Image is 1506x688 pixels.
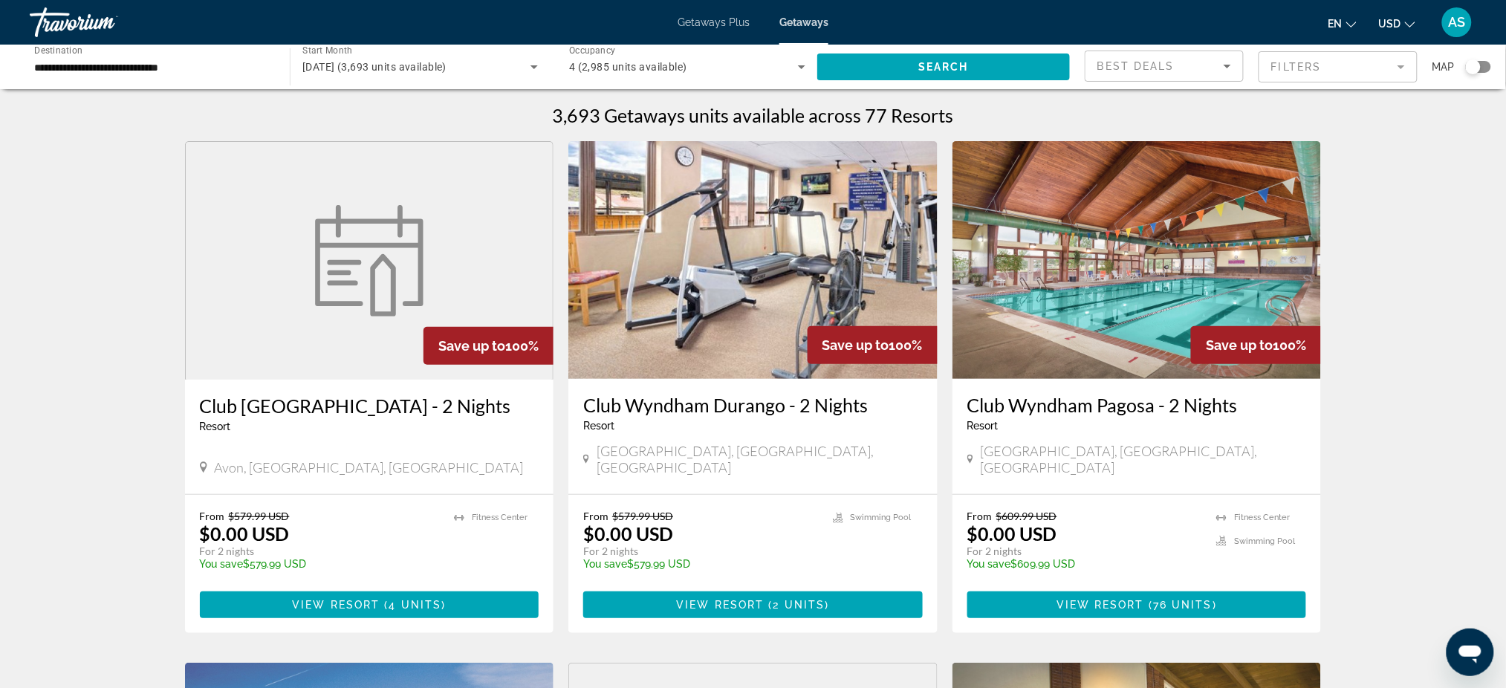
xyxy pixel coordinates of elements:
span: 76 units [1153,599,1213,611]
span: ( ) [1144,599,1217,611]
span: [GEOGRAPHIC_DATA], [GEOGRAPHIC_DATA], [GEOGRAPHIC_DATA] [597,443,923,476]
span: Start Month [302,46,352,56]
button: View Resort(76 units) [967,591,1307,618]
mat-select: Sort by [1097,57,1231,75]
span: Avon, [GEOGRAPHIC_DATA], [GEOGRAPHIC_DATA] [215,459,524,476]
span: View Resort [292,599,380,611]
button: Search [817,53,1070,80]
span: $609.99 USD [996,510,1057,522]
span: 4 (2,985 units available) [569,61,687,73]
span: Save up to [822,337,889,353]
span: Save up to [438,338,505,354]
span: Resort [200,421,231,432]
span: You save [200,558,244,570]
p: For 2 nights [583,545,818,558]
img: 6776O01X.jpg [568,141,938,379]
span: en [1328,18,1343,30]
span: 4 units [389,599,442,611]
span: Swimming Pool [1234,536,1295,546]
p: $0.00 USD [583,522,673,545]
a: Getaways Plus [678,16,750,28]
p: For 2 nights [967,545,1202,558]
span: [GEOGRAPHIC_DATA], [GEOGRAPHIC_DATA], [GEOGRAPHIC_DATA] [981,443,1307,476]
span: ( ) [765,599,830,611]
span: From [967,510,993,522]
a: Club [GEOGRAPHIC_DATA] - 2 Nights [200,395,539,417]
span: You save [967,558,1011,570]
span: From [200,510,225,522]
span: Resort [583,420,614,432]
a: Club Wyndham Durango - 2 Nights [583,394,923,416]
a: Club Wyndham Pagosa - 2 Nights [967,394,1307,416]
span: Map [1432,56,1455,77]
p: $579.99 USD [583,558,818,570]
span: 2 units [773,599,825,611]
div: 100% [808,326,938,364]
span: $579.99 USD [612,510,673,522]
button: Change language [1328,13,1357,34]
span: Destination [34,45,82,56]
button: View Resort(4 units) [200,591,539,618]
button: View Resort(2 units) [583,591,923,618]
span: You save [583,558,627,570]
span: Best Deals [1097,60,1175,72]
img: week.svg [306,205,432,317]
p: $579.99 USD [200,558,440,570]
span: Swimming Pool [851,513,912,522]
span: USD [1379,18,1401,30]
span: Search [918,61,969,73]
p: For 2 nights [200,545,440,558]
button: User Menu [1438,7,1476,38]
h1: 3,693 Getaways units available across 77 Resorts [553,104,954,126]
span: Fitness Center [1234,513,1290,522]
img: 0948O01X.jpg [952,141,1322,379]
span: View Resort [1057,599,1144,611]
div: 100% [423,327,554,365]
iframe: Кнопка запуска окна обмена сообщениями [1447,629,1494,676]
span: From [583,510,608,522]
span: Occupancy [569,46,616,56]
p: $0.00 USD [967,522,1057,545]
a: Getaways [779,16,828,28]
span: View Resort [676,599,764,611]
p: $0.00 USD [200,522,290,545]
span: Save up to [1206,337,1273,353]
span: Resort [967,420,999,432]
span: AS [1449,15,1466,30]
p: $609.99 USD [967,558,1202,570]
span: ( ) [380,599,446,611]
span: Fitness Center [472,513,528,522]
span: $579.99 USD [229,510,290,522]
div: 100% [1191,326,1321,364]
button: Change currency [1379,13,1415,34]
button: Filter [1259,51,1418,83]
span: [DATE] (3,693 units available) [302,61,447,73]
a: Travorium [30,3,178,42]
